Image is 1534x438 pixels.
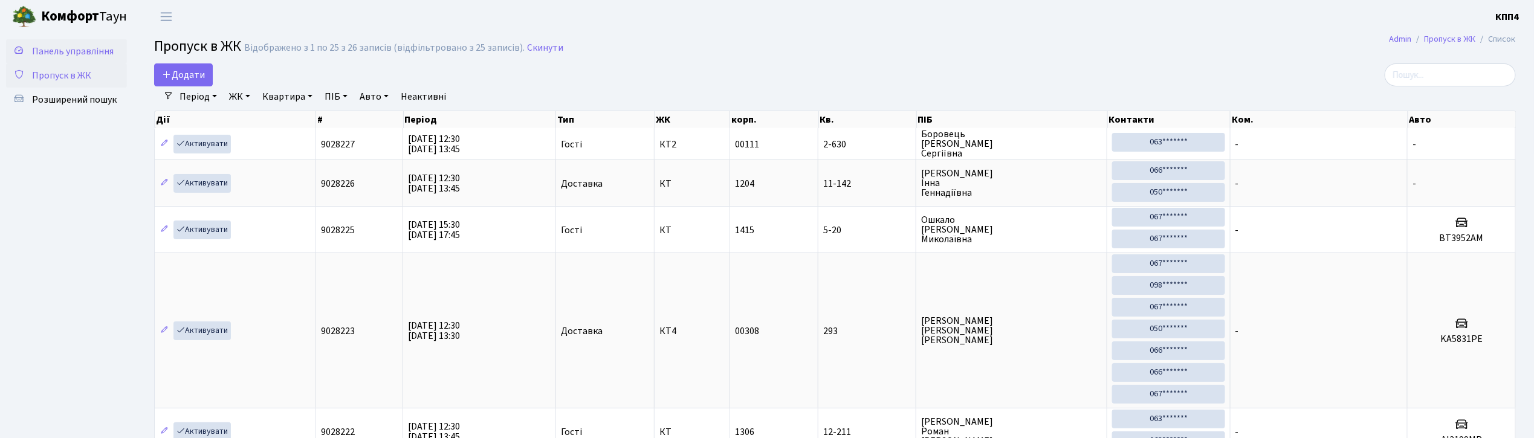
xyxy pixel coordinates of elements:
a: Авто [355,86,393,107]
nav: breadcrumb [1371,27,1534,52]
span: 293 [823,326,911,336]
a: КПП4 [1496,10,1519,24]
th: Ком. [1231,111,1408,128]
a: Період [175,86,222,107]
a: Пропуск в ЖК [1425,33,1476,45]
span: КТ2 [659,140,725,149]
span: Пропуск в ЖК [32,69,91,82]
span: - [1235,224,1239,237]
a: Додати [154,63,213,86]
span: 9028227 [321,138,355,151]
img: logo.png [12,5,36,29]
a: Admin [1390,33,1412,45]
a: Активувати [173,221,231,239]
span: 5-20 [823,225,911,235]
a: Неактивні [396,86,451,107]
th: Авто [1408,111,1516,128]
span: [DATE] 12:30 [DATE] 13:30 [408,319,460,343]
th: # [316,111,403,128]
button: Переключити навігацію [151,7,181,27]
span: КТ [659,427,725,437]
span: Гості [561,225,582,235]
span: [DATE] 15:30 [DATE] 17:45 [408,218,460,242]
span: 2-630 [823,140,911,149]
th: Тип [556,111,655,128]
span: [PERSON_NAME] Інна Геннадіївна [921,169,1102,198]
a: Активувати [173,135,231,153]
th: корп. [730,111,818,128]
h5: KA5831PE [1413,333,1510,345]
span: [PERSON_NAME] [PERSON_NAME] [PERSON_NAME] [921,316,1102,345]
span: 11-142 [823,179,911,188]
span: Розширений пошук [32,93,117,106]
input: Пошук... [1385,63,1516,86]
th: Кв. [819,111,917,128]
span: 9028226 [321,177,355,190]
span: 9028225 [321,224,355,237]
span: Додати [162,68,205,82]
a: ПІБ [320,86,352,107]
a: Квартира [257,86,317,107]
div: Відображено з 1 по 25 з 26 записів (відфільтровано з 25 записів). [244,42,525,54]
span: 1204 [735,177,754,190]
span: Боровець [PERSON_NAME] Сергіївна [921,129,1102,158]
span: 00111 [735,138,759,151]
span: КТ [659,225,725,235]
span: Гості [561,140,582,149]
span: 12-211 [823,427,911,437]
a: Активувати [173,174,231,193]
a: Розширений пошук [6,88,127,112]
span: Панель управління [32,45,114,58]
span: Пропуск в ЖК [154,36,241,57]
span: Ошкало [PERSON_NAME] Миколаївна [921,215,1102,244]
a: Пропуск в ЖК [6,63,127,88]
span: - [1235,177,1239,190]
li: Список [1476,33,1516,46]
span: - [1413,138,1416,151]
th: ПІБ [917,111,1108,128]
span: 00308 [735,324,759,338]
span: Таун [41,7,127,27]
span: КТ [659,179,725,188]
span: [DATE] 12:30 [DATE] 13:45 [408,132,460,156]
span: - [1235,138,1239,151]
span: 9028223 [321,324,355,338]
th: Період [404,111,557,128]
span: Гості [561,427,582,437]
span: - [1235,324,1239,338]
a: ЖК [224,86,255,107]
span: 1415 [735,224,754,237]
th: Дії [155,111,316,128]
span: Доставка [561,179,603,188]
a: Панель управління [6,39,127,63]
span: - [1413,177,1416,190]
b: Комфорт [41,7,99,26]
span: Доставка [561,326,603,336]
a: Скинути [527,42,563,54]
span: [DATE] 12:30 [DATE] 13:45 [408,172,460,195]
th: ЖК [655,111,731,128]
span: КТ4 [659,326,725,336]
h5: ВТ3952АМ [1413,233,1510,244]
th: Контакти [1108,111,1231,128]
a: Активувати [173,321,231,340]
